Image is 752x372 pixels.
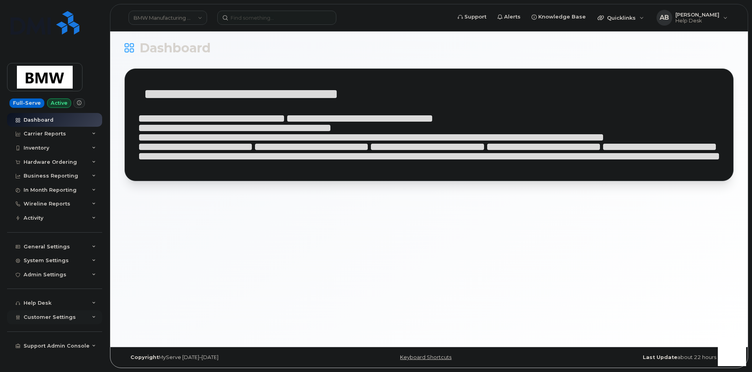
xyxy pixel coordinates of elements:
a: Keyboard Shortcuts [400,354,451,360]
strong: Copyright [130,354,159,360]
div: MyServe [DATE]–[DATE] [125,354,328,361]
strong: Last Update [643,354,677,360]
iframe: Messenger Launcher [718,338,746,366]
div: about 22 hours ago [530,354,734,361]
span: Dashboard [139,42,211,54]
